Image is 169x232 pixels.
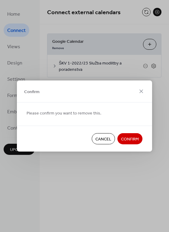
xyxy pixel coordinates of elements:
button: Confirm [117,133,142,144]
span: Confirm [24,89,40,95]
button: Cancel [92,133,115,144]
span: Cancel [95,136,111,143]
span: Confirm [121,136,139,143]
span: Please confirm you want to remove this. [27,110,101,117]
